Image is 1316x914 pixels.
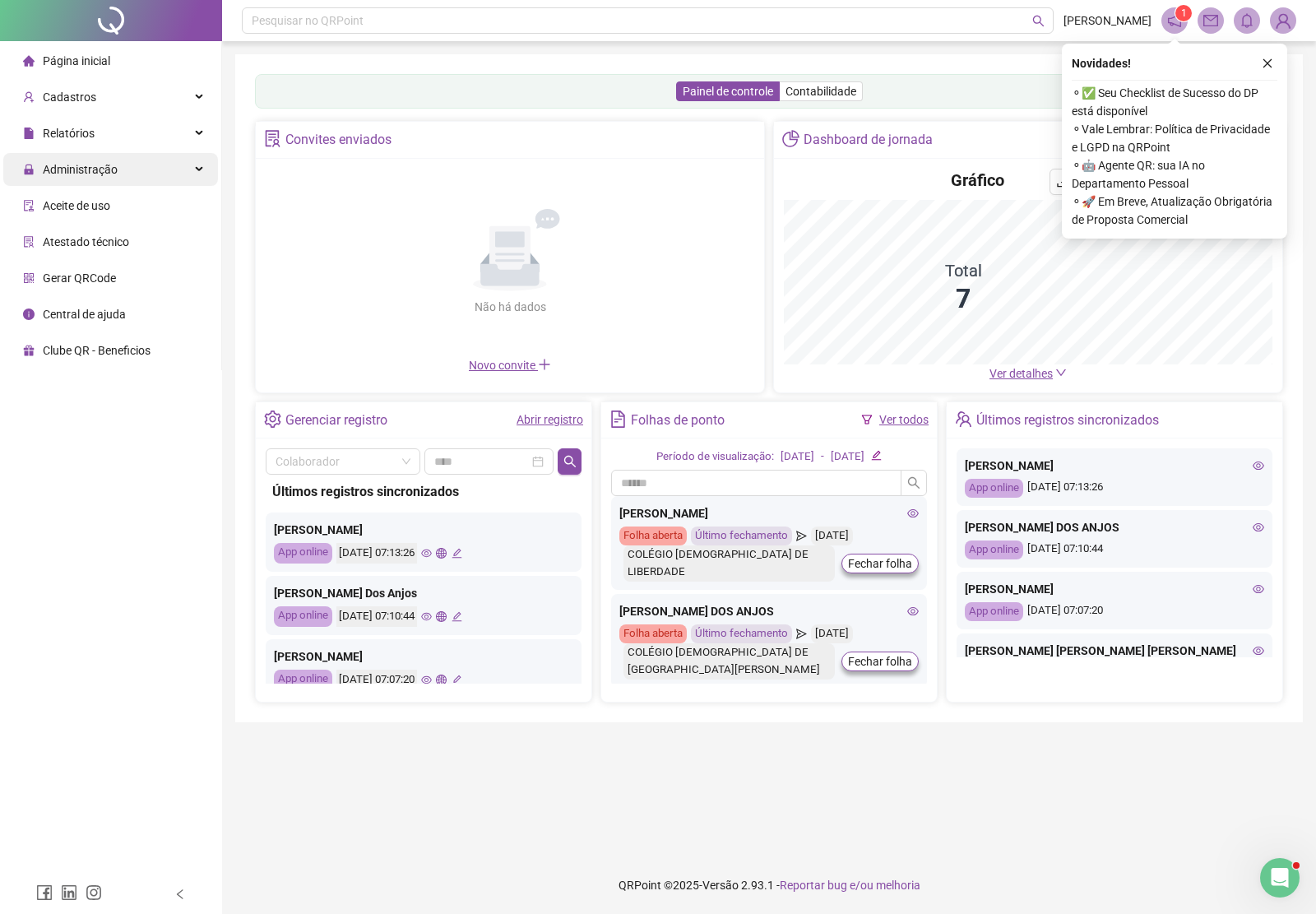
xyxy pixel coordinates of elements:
[86,884,102,901] span: instagram
[965,541,1264,559] div: [DATE] 07:10:44
[848,554,912,573] span: Fechar folha
[1055,367,1067,378] span: down
[976,406,1159,434] div: Últimos registros sincronizados
[782,130,799,147] span: pie-chart
[274,543,332,564] div: App online
[811,624,853,643] div: [DATE]
[23,128,35,139] span: file
[951,169,1004,192] h4: Gráfico
[609,411,627,428] span: file-text
[623,643,835,680] div: COLÉGIO [DEMOGRAPHIC_DATA] DE [GEOGRAPHIC_DATA][PERSON_NAME]
[436,675,447,685] span: global
[841,554,919,573] button: Fechar folha
[811,527,853,545] div: [DATE]
[683,85,773,98] span: Painel de controle
[43,90,96,104] span: Cadastros
[1253,460,1264,471] span: eye
[965,457,1264,475] div: [PERSON_NAME]
[1203,13,1218,28] span: mail
[1253,645,1264,657] span: eye
[1072,193,1277,229] span: ⚬ 🚀 Em Breve, Atualização Obrigatória de Proposta Comercial
[1181,7,1187,19] span: 1
[1072,156,1277,193] span: ⚬ 🤖 Agente QR: sua IA no Departamento Pessoal
[1253,522,1264,533] span: eye
[436,548,447,559] span: global
[796,527,807,545] span: send
[43,235,129,248] span: Atestado técnico
[434,298,586,316] div: Não há dados
[469,359,551,372] span: Novo convite
[780,879,920,892] span: Reportar bug e/ou melhoria
[336,543,417,564] div: [DATE] 07:13:26
[702,879,739,892] span: Versão
[907,508,919,519] span: eye
[1253,583,1264,595] span: eye
[907,476,920,489] span: search
[174,888,186,900] span: left
[1240,13,1254,28] span: bell
[1072,54,1131,72] span: Novidades !
[965,602,1023,621] div: App online
[23,345,35,356] span: gift
[23,272,35,284] span: qrcode
[965,518,1264,536] div: [PERSON_NAME] DOS ANJOS
[436,611,447,622] span: global
[23,91,35,103] span: user-add
[264,411,281,428] span: setting
[421,548,432,559] span: eye
[23,55,35,67] span: home
[285,126,392,154] div: Convites enviados
[821,448,824,466] div: -
[623,545,835,582] div: COLÉGIO [DEMOGRAPHIC_DATA] DE LIBERDADE
[1056,175,1069,188] span: download
[452,548,462,559] span: edit
[421,675,432,685] span: eye
[965,541,1023,559] div: App online
[274,584,573,602] div: [PERSON_NAME] Dos Anjos
[43,199,110,212] span: Aceite de uso
[336,606,417,627] div: [DATE] 07:10:44
[989,367,1067,380] a: Ver detalhes down
[274,670,332,690] div: App online
[989,367,1053,380] span: Ver detalhes
[631,406,725,434] div: Folhas de ponto
[691,624,792,643] div: Último fechamento
[965,602,1264,621] div: [DATE] 07:07:20
[965,642,1264,660] div: [PERSON_NAME] [PERSON_NAME] [PERSON_NAME]
[1262,58,1273,69] span: close
[781,448,814,466] div: [DATE]
[907,605,919,617] span: eye
[1072,120,1277,156] span: ⚬ Vale Lembrar: Política de Privacidade e LGPD na QRPoint
[619,602,919,620] div: [PERSON_NAME] DOS ANJOS
[619,624,687,643] div: Folha aberta
[955,411,972,428] span: team
[43,308,126,321] span: Central de ajuda
[796,624,807,643] span: send
[43,344,151,357] span: Clube QR - Beneficios
[1167,13,1182,28] span: notification
[965,479,1023,498] div: App online
[272,481,575,502] div: Últimos registros sincronizados
[619,504,919,522] div: [PERSON_NAME]
[421,611,432,622] span: eye
[563,455,577,468] span: search
[23,236,35,248] span: solution
[1072,84,1277,120] span: ⚬ ✅ Seu Checklist de Sucesso do DP está disponível
[656,448,774,466] div: Período de visualização:
[222,856,1316,914] footer: QRPoint © 2025 - 2.93.1 -
[274,647,573,666] div: [PERSON_NAME]
[517,413,583,426] a: Abrir registro
[691,527,792,545] div: Último fechamento
[871,450,882,461] span: edit
[452,611,462,622] span: edit
[43,127,95,140] span: Relatórios
[1063,12,1151,30] span: [PERSON_NAME]
[1271,8,1295,33] img: 69766
[23,164,35,175] span: lock
[619,527,687,545] div: Folha aberta
[23,200,35,211] span: audit
[264,130,281,147] span: solution
[965,580,1264,598] div: [PERSON_NAME]
[23,309,35,320] span: info-circle
[841,652,919,671] button: Fechar folha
